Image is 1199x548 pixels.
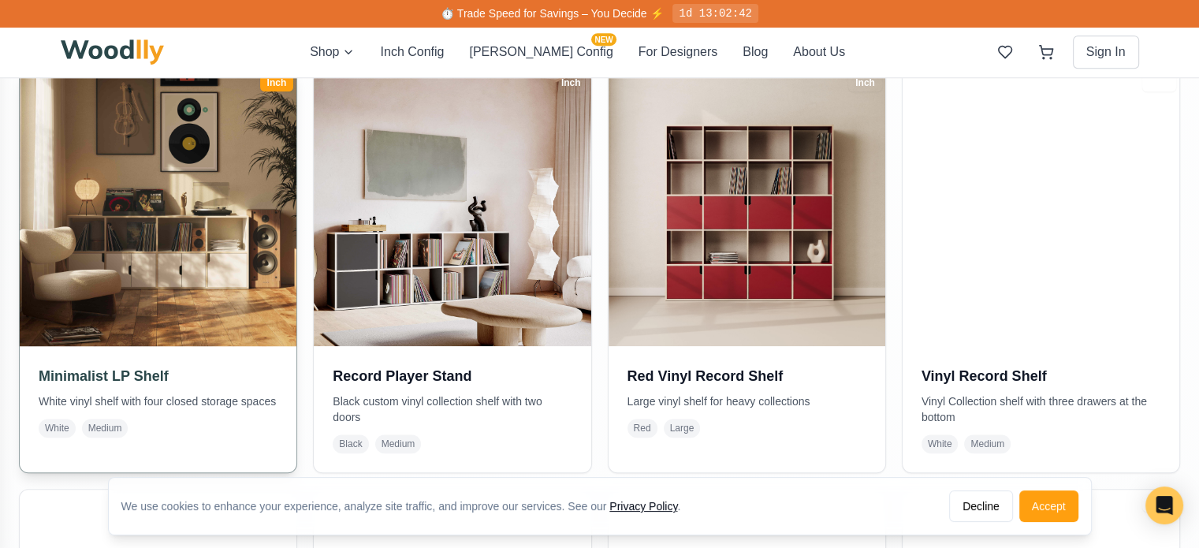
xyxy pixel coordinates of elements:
[949,490,1013,522] button: Decline
[664,419,701,438] span: Large
[922,393,1160,425] p: Vinyl Collection shelf with three drawers at the bottom
[39,365,277,387] h3: Minimalist LP Shelf
[380,43,444,62] button: Inch Config
[13,62,303,353] img: Minimalist LP Shelf
[922,365,1160,387] h3: Vinyl Record Shelf
[627,419,657,438] span: Red
[1019,490,1078,522] button: Accept
[260,74,294,91] div: Inch
[39,419,76,438] span: White
[1145,486,1183,524] div: Open Intercom Messenger
[922,434,959,453] span: White
[333,365,572,387] h3: Record Player Stand
[743,43,768,62] button: Blog
[39,393,277,409] p: White vinyl shelf with four closed storage spaces
[61,39,165,65] img: Woodlly
[591,33,616,46] span: NEW
[903,69,1179,346] img: Vinyl Record Shelf
[1142,74,1176,91] div: Inch
[848,74,882,91] div: Inch
[310,43,355,62] button: Shop
[554,74,588,91] div: Inch
[333,393,572,425] p: Black custom vinyl collection shelf with two doors
[793,43,845,62] button: About Us
[375,434,422,453] span: Medium
[314,69,590,346] img: Record Player Stand
[441,7,663,20] span: ⏱️ Trade Speed for Savings – You Decide ⚡
[333,434,368,453] span: Black
[121,498,694,514] div: We use cookies to enhance your experience, analyze site traffic, and improve our services. See our .
[964,434,1011,453] span: Medium
[639,43,717,62] button: For Designers
[609,500,677,513] a: Privacy Policy
[469,43,613,62] button: [PERSON_NAME] ConfigNEW
[82,419,128,438] span: Medium
[609,69,885,346] img: Red Vinyl Record Shelf
[1073,35,1139,69] button: Sign In
[627,365,866,387] h3: Red Vinyl Record Shelf
[672,4,758,23] div: 1d 13:02:42
[627,393,866,409] p: Large vinyl shelf for heavy collections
